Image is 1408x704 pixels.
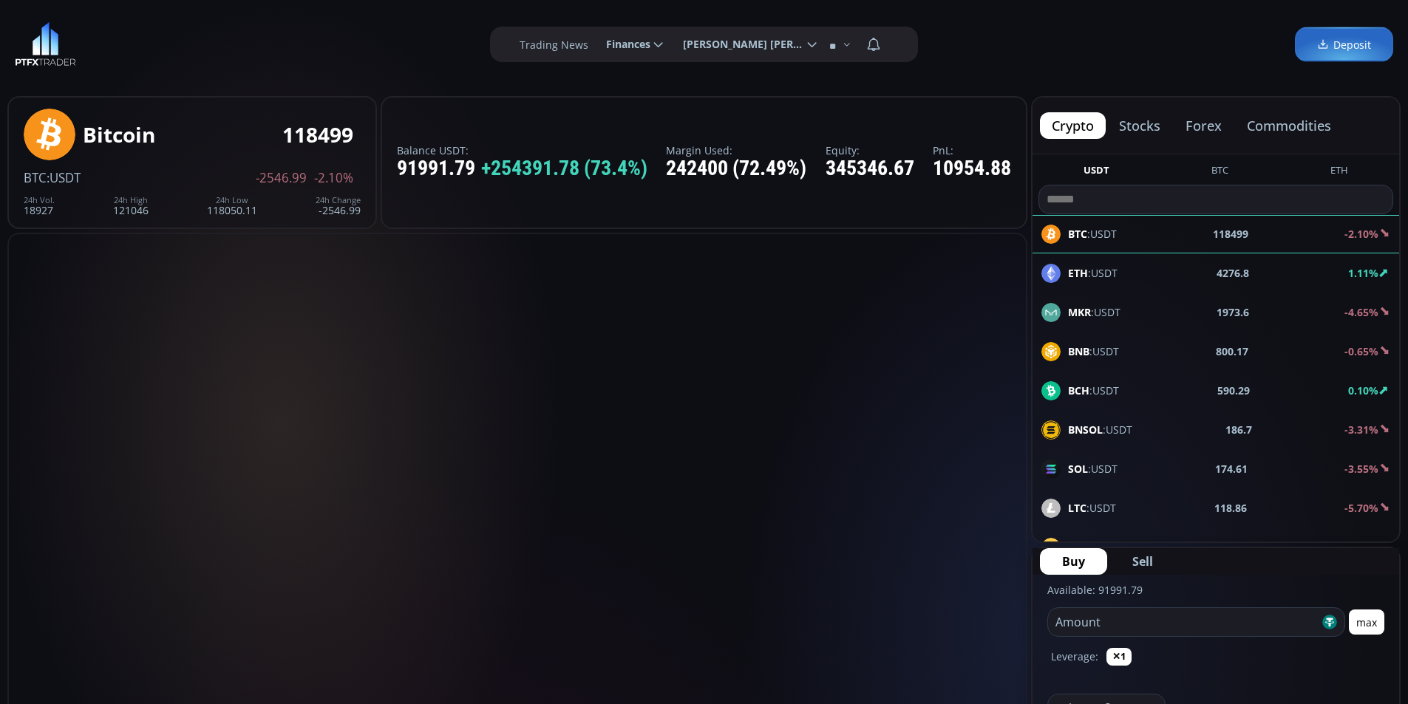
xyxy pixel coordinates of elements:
span: :USDT [1068,500,1116,516]
div: 91991.79 [397,157,647,180]
label: Margin Used: [666,145,806,156]
div: 24h Vol. [24,196,55,205]
button: ETH [1324,163,1354,182]
b: BNB [1068,344,1089,358]
div: 18927 [24,196,55,216]
button: forex [1174,112,1234,139]
b: 118.86 [1214,500,1247,516]
div: 24h High [113,196,149,205]
div: 10954.88 [933,157,1011,180]
button: max [1349,609,1384,635]
a: Deposit [1295,27,1393,62]
button: Buy [1040,548,1107,575]
b: SOL [1068,462,1088,476]
span: :USDT [1068,461,1118,476]
b: 1973.6 [1217,304,1249,320]
b: 24.23 [1231,539,1257,555]
div: 121046 [113,196,149,216]
b: -3.31% [1344,423,1378,437]
span: Sell [1132,553,1153,570]
label: Leverage: [1051,649,1098,664]
span: :USDT [1068,383,1119,398]
span: :USDT [1068,539,1143,555]
span: -2.10% [314,171,353,185]
span: Deposit [1317,37,1371,52]
span: :USDT [1068,344,1119,359]
button: ✕1 [1106,648,1132,666]
label: Available: 91991.79 [1047,583,1143,597]
b: LTC [1068,501,1086,515]
span: Finances [596,30,650,59]
b: BNSOL [1068,423,1103,437]
b: 590.29 [1217,383,1250,398]
span: BTC [24,169,47,186]
b: -3.55% [1344,462,1378,476]
b: -5.70% [1344,501,1378,515]
span: :USDT [1068,265,1118,281]
div: 24h Low [207,196,257,205]
b: -0.65% [1344,344,1378,358]
span: -2546.99 [256,171,307,185]
div: 118050.11 [207,196,257,216]
span: :USDT [1068,304,1120,320]
b: -7.45% [1344,540,1378,554]
button: commodities [1235,112,1343,139]
b: 174.61 [1215,461,1248,476]
img: LOGO [15,22,76,66]
button: USDT [1078,163,1115,182]
b: MKR [1068,305,1091,319]
div: 242400 (72.49%) [666,157,806,180]
b: 4276.8 [1217,265,1249,281]
b: 800.17 [1216,344,1248,359]
label: Balance USDT: [397,145,647,156]
b: ETH [1068,266,1088,280]
button: crypto [1040,112,1106,139]
span: :USDT [47,169,81,186]
span: :USDT [1068,422,1132,437]
b: BCH [1068,383,1089,397]
div: 118499 [282,123,353,146]
b: -4.65% [1344,305,1378,319]
label: Trading News [520,37,588,52]
button: stocks [1107,112,1172,139]
span: [PERSON_NAME] [PERSON_NAME] [673,30,804,59]
div: 24h Change [316,196,361,205]
b: BANANA [1068,540,1113,554]
b: 1.11% [1348,266,1378,280]
label: Equity: [826,145,914,156]
div: 345346.67 [826,157,914,180]
label: PnL: [933,145,1011,156]
button: Sell [1110,548,1175,575]
b: 186.7 [1225,422,1252,437]
button: BTC [1205,163,1234,182]
b: 0.10% [1348,383,1378,397]
div: -2546.99 [316,196,361,216]
div: Bitcoin [83,123,155,146]
span: Buy [1062,553,1085,570]
span: +254391.78 (73.4%) [481,157,647,180]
